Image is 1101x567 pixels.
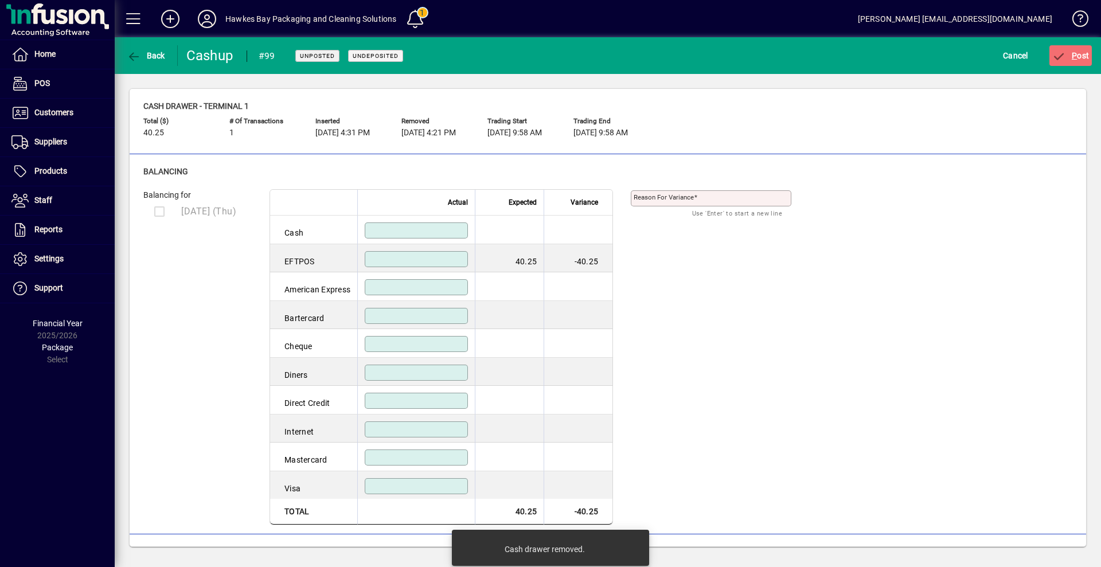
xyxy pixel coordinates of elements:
td: Direct Credit [270,386,357,415]
button: Post [1049,45,1092,66]
span: 40.25 [143,128,164,138]
span: Staff [34,195,52,205]
span: Trading start [487,118,556,125]
a: Suppliers [6,128,115,157]
a: Settings [6,245,115,273]
td: Cash [270,216,357,244]
button: Add [152,9,189,29]
span: Reports [34,225,63,234]
a: Products [6,157,115,186]
td: Bartercard [270,301,357,330]
button: Profile [189,9,225,29]
span: P [1072,51,1077,60]
td: Mastercard [270,443,357,471]
a: Home [6,40,115,69]
span: Unposted [300,52,335,60]
div: Balancing for [143,189,258,201]
a: Support [6,274,115,303]
a: POS [6,69,115,98]
span: Customers [34,108,73,117]
span: Back [127,51,165,60]
span: Cancel [1003,46,1028,65]
td: Visa [270,471,357,499]
div: Hawkes Bay Packaging and Cleaning Solutions [225,10,397,28]
mat-label: Reason for variance [634,193,694,201]
td: American Express [270,272,357,301]
span: [DATE] 4:31 PM [315,128,370,138]
span: Trading end [573,118,642,125]
td: Internet [270,415,357,443]
td: EFTPOS [270,244,357,273]
span: [DATE] 9:58 AM [573,128,628,138]
a: Customers [6,99,115,127]
div: Cashup [186,46,235,65]
span: Inserted [315,118,384,125]
span: Support [34,283,63,292]
td: -40.25 [544,499,612,525]
td: 40.25 [475,499,544,525]
span: Suppliers [34,137,67,146]
td: 40.25 [475,244,544,273]
span: [DATE] 4:21 PM [401,128,456,138]
div: #99 [259,47,275,65]
span: Variance [571,196,598,209]
span: Balancing [143,167,188,176]
td: -40.25 [544,244,612,273]
span: Cash drawer - TERMINAL 1 [143,101,249,111]
span: Expected [509,196,537,209]
span: Financial Year [33,319,83,328]
a: Staff [6,186,115,215]
div: Cash drawer removed. [505,543,585,555]
a: Knowledge Base [1064,2,1087,40]
span: Total ($) [143,118,212,125]
span: [DATE] (Thu) [181,206,236,217]
span: ost [1052,51,1090,60]
span: 1 [229,128,234,138]
span: Settings [34,254,64,263]
span: POS [34,79,50,88]
button: Back [124,45,168,66]
span: Package [42,343,73,352]
td: Total [270,499,357,525]
td: Cheque [270,329,357,358]
span: [DATE] 9:58 AM [487,128,542,138]
span: # of Transactions [229,118,298,125]
app-page-header-button: Back [115,45,178,66]
a: Reports [6,216,115,244]
mat-hint: Use 'Enter' to start a new line [692,206,782,220]
div: [PERSON_NAME] [EMAIL_ADDRESS][DOMAIN_NAME] [858,10,1052,28]
button: Cancel [1000,45,1031,66]
span: Actual [448,196,468,209]
td: Diners [270,358,357,386]
span: Undeposited [353,52,399,60]
span: Removed [401,118,470,125]
span: Products [34,166,67,175]
span: Home [34,49,56,58]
